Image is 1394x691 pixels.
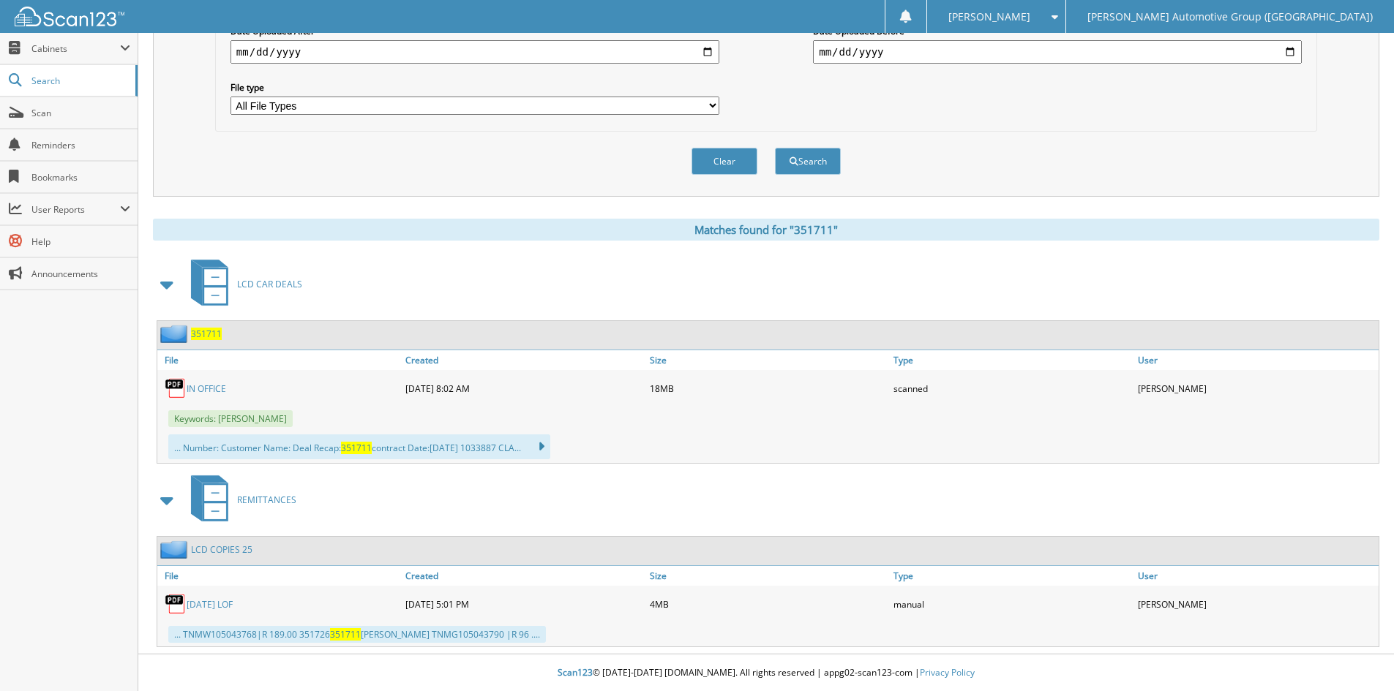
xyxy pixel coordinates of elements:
a: Size [646,350,891,370]
div: [PERSON_NAME] [1134,374,1379,403]
div: [DATE] 5:01 PM [402,589,646,619]
div: ... Number: Customer Name: Deal Recap: contract Date:[DATE] 1033887 CLA... [168,434,550,459]
a: IN OFFICE [187,382,226,395]
div: ... TNMW105043768|R 189.00 351726 [PERSON_NAME] TNMG105043790 |R 96 .... [168,626,546,643]
a: User [1134,566,1379,586]
span: 351711 [341,442,372,454]
a: LCD COPIES 25 [191,543,252,556]
span: Cabinets [31,42,120,55]
a: File [157,566,402,586]
span: Reminders [31,139,130,151]
span: User Reports [31,203,120,216]
a: File [157,350,402,370]
img: PDF.png [165,593,187,615]
span: Help [31,235,130,248]
span: REMITTANCES [237,494,296,506]
button: Search [775,148,841,175]
a: Privacy Policy [920,666,975,679]
span: Announcements [31,268,130,280]
div: [DATE] 8:02 AM [402,374,646,403]
a: Size [646,566,891,586]
span: 351711 [330,628,361,641]
a: Created [402,350,646,370]
a: Created [402,566,646,586]
span: Keywords: [PERSON_NAME] [168,410,293,427]
span: Bookmarks [31,171,130,184]
input: end [813,40,1302,64]
label: File type [231,81,719,94]
img: scan123-logo-white.svg [15,7,124,26]
a: [DATE] LOF [187,598,233,611]
span: [PERSON_NAME] [948,12,1030,21]
div: 4MB [646,589,891,619]
a: Type [890,350,1134,370]
iframe: Chat Widget [1321,621,1394,691]
input: start [231,40,719,64]
div: 18MB [646,374,891,403]
a: REMITTANCES [182,471,296,529]
button: Clear [692,148,757,175]
div: Matches found for "351711" [153,219,1379,241]
span: Search [31,75,128,87]
div: manual [890,589,1134,619]
img: folder2.png [160,540,191,559]
div: scanned [890,374,1134,403]
a: 351711 [191,328,222,340]
span: Scan [31,107,130,119]
div: © [DATE]-[DATE] [DOMAIN_NAME]. All rights reserved | appg02-scan123-com | [138,655,1394,691]
img: folder2.png [160,325,191,343]
a: LCD CAR DEALS [182,255,302,313]
a: Type [890,566,1134,586]
a: User [1134,350,1379,370]
img: PDF.png [165,377,187,399]
span: [PERSON_NAME] Automotive Group ([GEOGRAPHIC_DATA]) [1087,12,1373,21]
span: LCD CAR DEALS [237,278,302,290]
div: [PERSON_NAME] [1134,589,1379,619]
span: Scan123 [558,666,593,679]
